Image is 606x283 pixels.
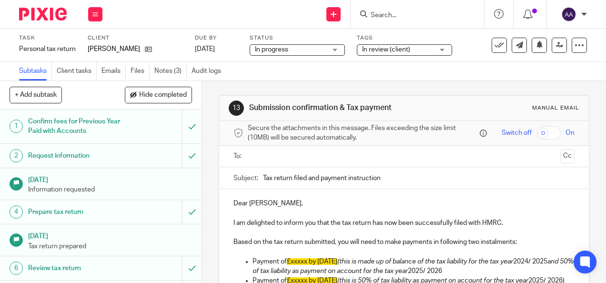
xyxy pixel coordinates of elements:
[195,46,215,52] span: [DATE]
[10,149,23,162] div: 2
[362,46,410,53] span: In review (client)
[19,44,76,54] div: Personal tax return
[154,62,187,81] a: Notes (3)
[28,185,192,194] p: Information requested
[287,258,337,265] span: £xxxxx by [DATE]
[28,173,192,185] h1: [DATE]
[28,149,124,163] h1: Request information
[233,173,258,183] label: Subject:
[88,44,140,54] p: [PERSON_NAME]
[255,46,288,53] span: In progress
[88,34,183,42] label: Client
[139,91,187,99] span: Hide completed
[560,149,575,163] button: Cc
[28,205,124,219] h1: Prepare tax return
[19,8,67,20] img: Pixie
[28,242,192,251] p: Tax return prepared
[10,205,23,219] div: 4
[532,104,579,112] div: Manual email
[249,103,424,113] h1: Submission confirmation & Tax payment
[28,229,192,241] h1: [DATE]
[502,128,532,138] span: Switch off
[10,262,23,275] div: 6
[192,62,226,81] a: Audit logs
[252,257,574,276] p: Payment of 2024/ 2025 2025/ 2026
[28,114,124,139] h1: Confirm fees for Previous Year Paid with Accounts
[229,101,244,116] div: 13
[233,152,244,161] label: To:
[337,258,513,265] em: (this is made up of balance of the tax liability for the tax year
[566,128,575,138] span: On
[250,34,345,42] label: Status
[357,34,452,42] label: Tags
[233,237,574,247] p: Based on the tax return submitted, you will need to make payments in following two instalments:
[101,62,126,81] a: Emails
[370,11,455,20] input: Search
[561,7,576,22] img: svg%3E
[28,261,124,275] h1: Review tax return
[125,87,192,103] button: Hide completed
[233,218,574,228] p: I am delighted to inform you that the tax return has now been successfully filed with HMRC.
[10,87,62,103] button: + Add subtask
[248,123,477,143] span: Secure the attachments in this message. Files exceeding the size limit (10MB) will be secured aut...
[19,62,52,81] a: Subtasks
[10,120,23,133] div: 1
[19,34,76,42] label: Task
[57,62,97,81] a: Client tasks
[131,62,150,81] a: Files
[233,199,574,208] p: Dear [PERSON_NAME],
[195,34,238,42] label: Due by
